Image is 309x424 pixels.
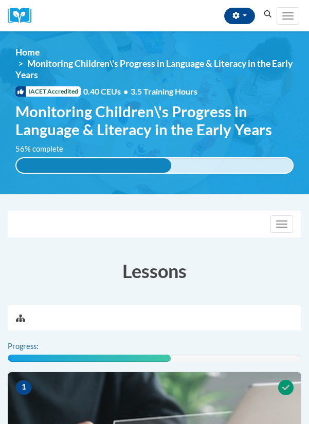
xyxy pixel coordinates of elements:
span: Monitoring Children\'s Progress in Language & Literacy in the Early Years [15,58,293,80]
span: 0.40 CEUs [83,86,131,97]
div: 56% complete [16,158,171,173]
span: Monitoring Children\'s Progress in Language & Literacy in the Early Years [15,102,294,138]
label: 56% complete [15,143,75,155]
a: Cox Campus [8,8,39,24]
a: Home [15,47,40,58]
button: Search [260,8,276,21]
button: Account Settings [224,8,255,24]
span: • [123,86,128,96]
h3: Lessons [8,258,301,284]
img: Logo brand [8,8,39,24]
span: IACET Accredited [15,86,81,97]
label: Progress: [8,341,67,352]
span: 3.5 Training Hours [131,86,197,96]
span: 1 [15,380,32,395]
